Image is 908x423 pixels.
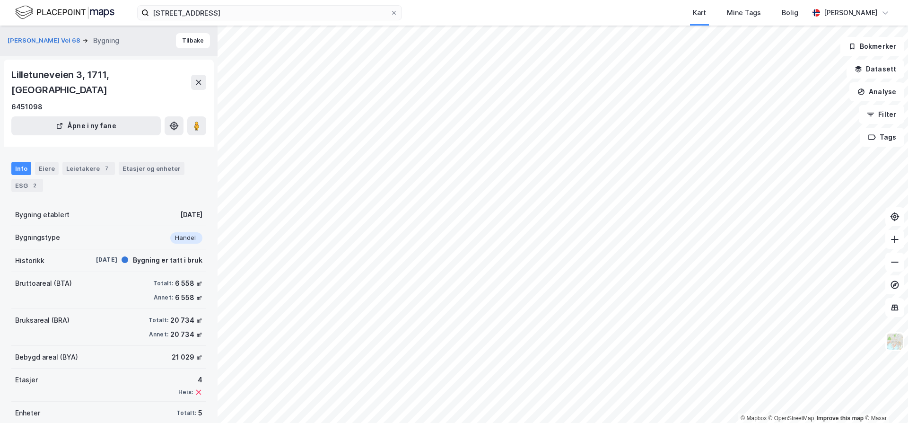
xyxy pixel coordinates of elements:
[122,164,181,173] div: Etasjer og enheter
[15,407,40,419] div: Enheter
[859,105,904,124] button: Filter
[102,164,111,173] div: 7
[886,333,904,351] img: Z
[860,128,904,147] button: Tags
[176,33,210,48] button: Tilbake
[170,329,202,340] div: 20 734 ㎡
[79,256,117,264] div: [DATE]
[817,415,864,422] a: Improve this map
[768,415,814,422] a: OpenStreetMap
[11,116,161,135] button: Åpne i ny fane
[198,407,202,419] div: 5
[727,7,761,18] div: Mine Tags
[847,60,904,79] button: Datasett
[11,162,31,175] div: Info
[8,36,82,45] button: [PERSON_NAME] Vei 68
[15,232,60,243] div: Bygningstype
[93,35,119,46] div: Bygning
[30,181,39,190] div: 2
[11,179,43,192] div: ESG
[15,4,114,21] img: logo.f888ab2527a4732fd821a326f86c7f29.svg
[176,409,196,417] div: Totalt:
[824,7,878,18] div: [PERSON_NAME]
[153,280,173,287] div: Totalt:
[15,352,78,363] div: Bebygd areal (BYA)
[149,331,168,338] div: Annet:
[35,162,59,175] div: Eiere
[693,7,706,18] div: Kart
[149,6,390,20] input: Søk på adresse, matrikkel, gårdeiere, leietakere eller personer
[178,374,202,386] div: 4
[15,374,38,386] div: Etasjer
[175,278,202,289] div: 6 558 ㎡
[154,294,173,301] div: Annet:
[62,162,115,175] div: Leietakere
[861,378,908,423] div: Kontrollprogram for chat
[849,82,904,101] button: Analyse
[741,415,767,422] a: Mapbox
[15,255,44,266] div: Historikk
[148,317,168,324] div: Totalt:
[180,209,202,220] div: [DATE]
[782,7,798,18] div: Bolig
[840,37,904,56] button: Bokmerker
[15,278,72,289] div: Bruttoareal (BTA)
[861,378,908,423] iframe: Chat Widget
[133,255,202,266] div: Bygning er tatt i bruk
[15,209,70,220] div: Bygning etablert
[175,292,202,303] div: 6 558 ㎡
[178,388,193,396] div: Heis:
[11,101,43,113] div: 6451098
[15,315,70,326] div: Bruksareal (BRA)
[172,352,202,363] div: 21 029 ㎡
[11,67,191,97] div: Lilletuneveien 3, 1711, [GEOGRAPHIC_DATA]
[170,315,202,326] div: 20 734 ㎡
